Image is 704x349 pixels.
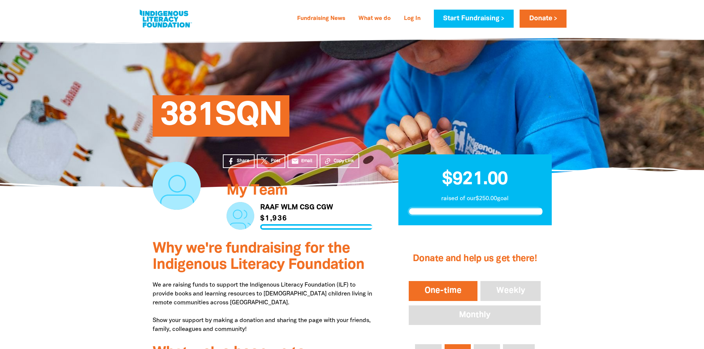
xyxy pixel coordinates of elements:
span: Copy Link [334,158,354,164]
span: 381SQN [160,101,282,137]
button: Monthly [407,304,542,327]
span: $921.00 [442,171,508,188]
a: emailEmail [288,154,318,168]
a: Post [257,154,285,168]
p: We are raising funds to support the Indigenous Literacy Foundation (ILF) to provide books and lea... [153,281,376,334]
button: Copy Link [320,154,359,168]
span: Email [301,158,312,164]
i: email [291,157,299,165]
a: Log In [399,13,425,25]
button: One-time [407,280,479,302]
span: Why we're fundraising for the Indigenous Literacy Foundation [153,242,364,272]
a: Share [223,154,255,168]
span: Post [271,158,280,164]
button: Weekly [479,280,543,302]
h2: Donate and help us get there! [407,244,542,274]
a: Donate [520,10,566,28]
span: Share [237,158,249,164]
a: What we do [354,13,395,25]
a: Fundraising News [293,13,350,25]
a: Start Fundraising [434,10,514,28]
p: raised of our $250.00 goal [408,194,543,203]
h3: My Team [227,183,373,199]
